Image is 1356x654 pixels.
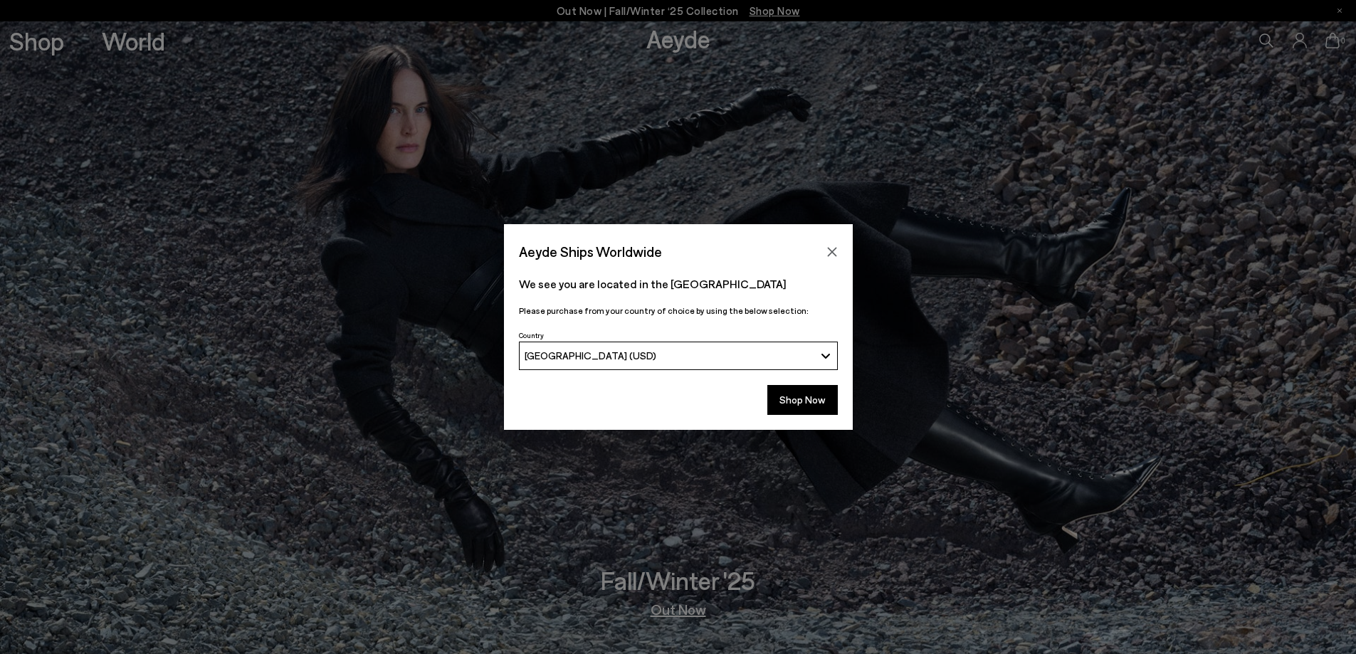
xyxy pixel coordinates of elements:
[525,349,656,362] span: [GEOGRAPHIC_DATA] (USD)
[519,239,662,264] span: Aeyde Ships Worldwide
[519,331,544,339] span: Country
[519,304,838,317] p: Please purchase from your country of choice by using the below selection:
[767,385,838,415] button: Shop Now
[519,275,838,292] p: We see you are located in the [GEOGRAPHIC_DATA]
[821,241,843,263] button: Close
